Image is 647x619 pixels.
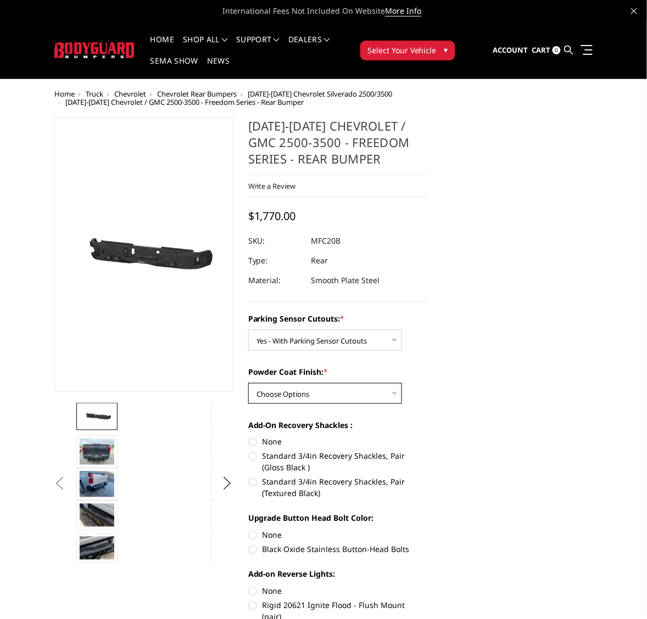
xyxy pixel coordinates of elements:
[493,45,528,55] span: Account
[248,476,427,499] label: Standard 3/4in Recovery Shackles, Pair (Textured Black)
[532,45,551,55] span: Cart
[80,471,114,497] img: 2020-2025 Chevrolet / GMC 2500-3500 - Freedom Series - Rear Bumper
[248,117,427,175] h1: [DATE]-[DATE] Chevrolet / GMC 2500-3500 - Freedom Series - Rear Bumper
[248,544,427,555] label: Black Oxide Stainless Button-Head Bolts
[248,419,427,431] label: Add-On Recovery Shackles :
[183,36,227,57] a: shop all
[553,46,561,54] span: 0
[288,36,330,57] a: Dealers
[248,271,303,290] dt: Material:
[248,530,427,541] label: None
[248,366,427,378] label: Powder Coat Finish:
[248,209,296,223] span: $1,770.00
[444,44,448,55] span: ▾
[207,57,230,78] a: News
[150,57,198,78] a: SEMA Show
[86,89,103,99] a: Truck
[248,436,427,448] label: None
[248,231,303,251] dt: SKU:
[248,569,427,580] label: Add-on Reverse Lights:
[54,117,233,392] a: 2020-2025 Chevrolet / GMC 2500-3500 - Freedom Series - Rear Bumper
[360,41,455,60] button: Select Your Vehicle
[248,181,296,191] a: Write a Review
[248,451,427,474] label: Standard 3/4in Recovery Shackles, Pair (Gloss Black )
[248,89,392,99] a: [DATE]-[DATE] Chevrolet Silverado 2500/3500
[532,36,561,65] a: Cart 0
[80,438,114,464] img: 2020-2025 Chevrolet / GMC 2500-3500 - Freedom Series - Rear Bumper
[592,566,647,619] iframe: Chat Widget
[248,513,427,524] label: Upgrade Button Head Bolt Color:
[54,89,75,99] a: Home
[311,271,380,290] dd: Smooth Plate Steel
[80,537,114,560] img: 2020-2025 Chevrolet / GMC 2500-3500 - Freedom Series - Rear Bumper
[80,504,114,527] img: 2020-2025 Chevrolet / GMC 2500-3500 - Freedom Series - Rear Bumper
[248,313,427,324] label: Parking Sensor Cutouts:
[385,5,421,16] a: More Info
[311,231,341,251] dd: MFC20B
[150,36,174,57] a: Home
[52,476,68,492] button: Previous
[493,36,528,65] a: Account
[248,251,303,271] dt: Type:
[367,44,437,56] span: Select Your Vehicle
[248,586,427,597] label: None
[157,89,237,99] a: Chevrolet Rear Bumpers
[65,97,304,107] span: [DATE]-[DATE] Chevrolet / GMC 2500-3500 - Freedom Series - Rear Bumper
[236,36,280,57] a: Support
[219,476,236,492] button: Next
[114,89,146,99] a: Chevrolet
[80,408,114,425] img: 2020-2025 Chevrolet / GMC 2500-3500 - Freedom Series - Rear Bumper
[54,42,135,58] img: BODYGUARD BUMPERS
[311,251,328,271] dd: Rear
